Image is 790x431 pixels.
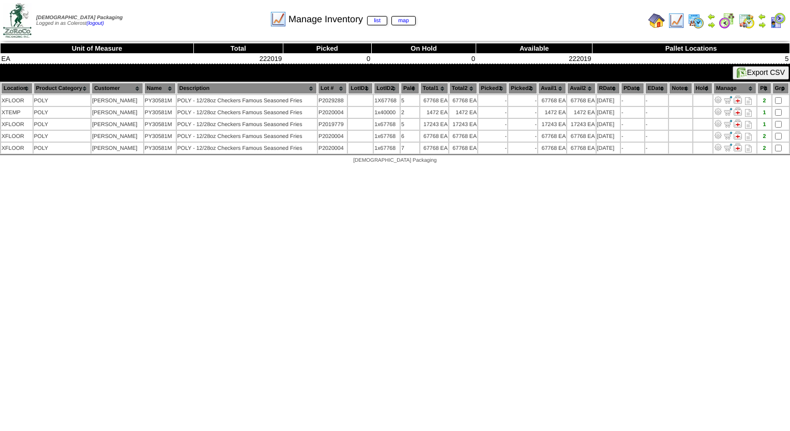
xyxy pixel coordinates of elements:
td: 1472 EA [538,107,566,118]
td: 6 [401,131,419,142]
span: [DEMOGRAPHIC_DATA] Packaging [353,158,436,163]
td: P2020004 [318,131,347,142]
th: Pallet Locations [592,43,790,54]
div: 2 [758,133,770,140]
td: 67768 EA [449,143,477,153]
i: Note [745,121,752,129]
th: Total2 [449,83,477,94]
th: Avail2 [567,83,595,94]
td: POLY [34,131,91,142]
td: - [478,131,507,142]
td: [PERSON_NAME] [92,119,143,130]
td: - [508,107,537,118]
td: 1472 EA [420,107,448,118]
td: [DATE] [597,107,620,118]
td: 1x40000 [374,107,400,118]
td: - [478,95,507,106]
td: - [508,143,537,153]
td: [PERSON_NAME] [92,143,143,153]
th: Unit of Measure [1,43,194,54]
td: 1472 EA [449,107,477,118]
td: POLY [34,95,91,106]
a: map [391,16,416,25]
a: (logout) [86,21,104,26]
td: PY30581M [144,119,176,130]
td: XFLOOR [1,119,33,130]
td: - [508,119,537,130]
a: list [367,16,387,25]
th: Product Category [34,83,91,94]
td: 17243 EA [538,119,566,130]
th: Notes [669,83,692,94]
div: 2 [758,145,770,151]
img: home.gif [648,12,665,29]
th: Available [476,43,592,54]
td: - [621,131,644,142]
th: EDate [645,83,669,94]
img: Move [724,143,732,151]
th: Picked1 [478,83,507,94]
img: calendarprod.gif [688,12,704,29]
i: Note [745,133,752,141]
td: [PERSON_NAME] [92,107,143,118]
td: POLY [34,143,91,153]
span: Logged in as Colerost [36,15,123,26]
i: Note [745,109,752,117]
img: arrowright.gif [758,21,766,29]
img: arrowright.gif [707,21,716,29]
td: - [645,119,669,130]
td: 67768 EA [567,131,595,142]
th: Picked2 [508,83,537,94]
div: 1 [758,110,770,116]
td: 1x67768 [374,119,400,130]
img: Move [724,131,732,140]
th: Grp [772,83,789,94]
td: 17243 EA [420,119,448,130]
td: 67768 EA [538,95,566,106]
div: 2 [758,98,770,104]
td: - [478,107,507,118]
img: Manage Hold [734,119,742,128]
td: 1x67768 [374,131,400,142]
td: - [621,119,644,130]
th: Lot # [318,83,347,94]
td: - [508,95,537,106]
img: line_graph.gif [270,11,286,27]
td: 67768 EA [420,95,448,106]
img: Move [724,119,732,128]
td: XTEMP [1,107,33,118]
div: 1 [758,121,770,128]
td: PY30581M [144,107,176,118]
th: PDate [621,83,644,94]
td: 1x67768 [374,143,400,153]
td: 67768 EA [567,95,595,106]
img: calendarcustomer.gif [769,12,786,29]
img: Adjust [714,131,722,140]
th: Plt [757,83,771,94]
img: arrowleft.gif [707,12,716,21]
td: [PERSON_NAME] [92,95,143,106]
button: Export CSV [733,66,789,80]
td: - [621,107,644,118]
th: Pal# [401,83,419,94]
img: Manage Hold [734,96,742,104]
td: - [508,131,537,142]
td: 67768 EA [449,131,477,142]
td: - [621,95,644,106]
td: [DATE] [597,131,620,142]
td: PY30581M [144,143,176,153]
td: POLY - 12/28oz Checkers Famous Seasoned Fries [177,131,317,142]
i: Note [745,97,752,105]
th: Name [144,83,176,94]
img: arrowleft.gif [758,12,766,21]
td: POLY [34,107,91,118]
th: LotID2 [374,83,400,94]
th: Hold [693,83,712,94]
td: [PERSON_NAME] [92,131,143,142]
td: P2019779 [318,119,347,130]
img: line_graph.gif [668,12,685,29]
th: Picked [283,43,371,54]
td: XFLOOR [1,143,33,153]
img: Adjust [714,143,722,151]
td: POLY - 12/28oz Checkers Famous Seasoned Fries [177,107,317,118]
